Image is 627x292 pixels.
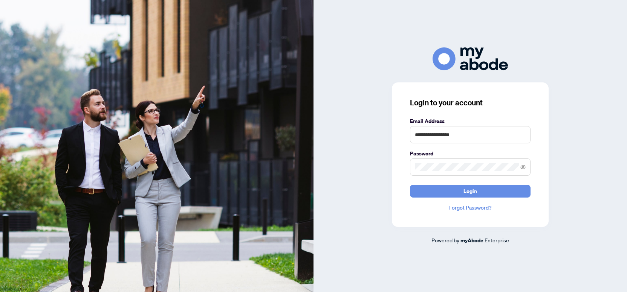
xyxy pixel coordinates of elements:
span: Enterprise [485,237,509,243]
button: Login [410,185,531,198]
a: Forgot Password? [410,204,531,212]
img: ma-logo [433,47,508,70]
h3: Login to your account [410,97,531,108]
a: myAbode [460,236,483,245]
span: Login [463,185,477,197]
label: Password [410,149,531,158]
span: eye-invisible [520,164,526,170]
span: Powered by [431,237,459,243]
label: Email Address [410,117,531,125]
